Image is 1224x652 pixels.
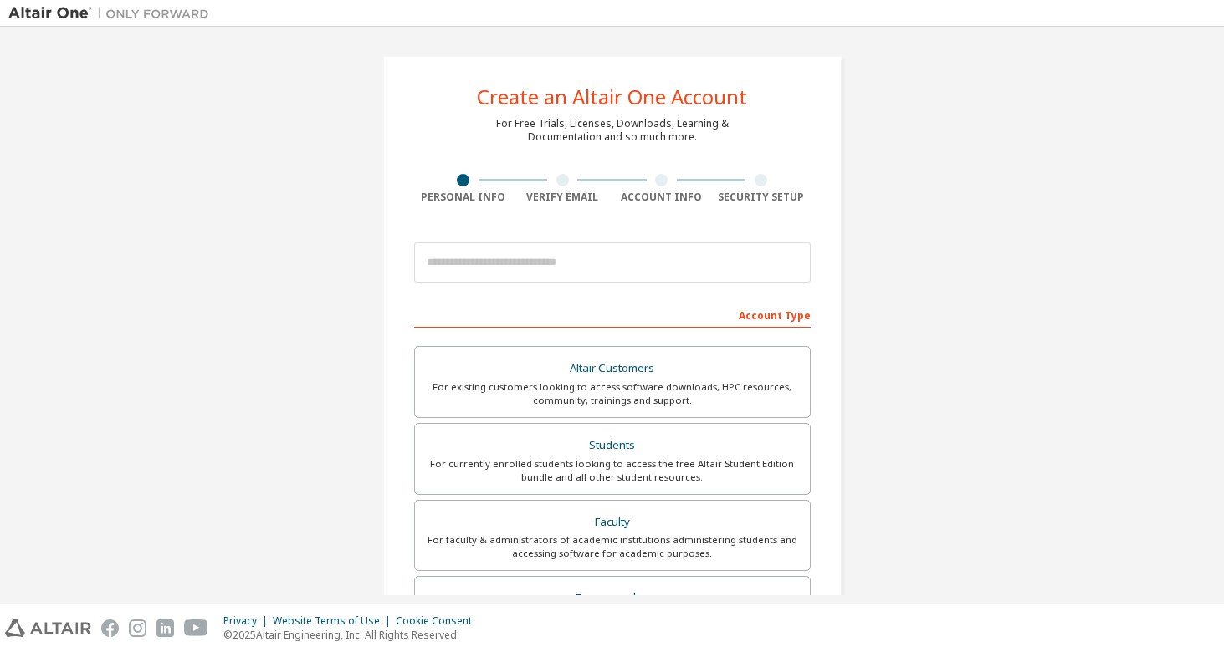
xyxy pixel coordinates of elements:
div: Faculty [425,511,800,534]
img: instagram.svg [129,619,146,637]
div: For faculty & administrators of academic institutions administering students and accessing softwa... [425,533,800,560]
div: Website Terms of Use [273,614,396,628]
div: Create an Altair One Account [477,87,747,107]
img: youtube.svg [184,619,208,637]
img: facebook.svg [101,619,119,637]
div: Security Setup [711,191,811,204]
div: For existing customers looking to access software downloads, HPC resources, community, trainings ... [425,380,800,407]
div: For currently enrolled students looking to access the free Altair Student Edition bundle and all ... [425,457,800,484]
div: Personal Info [414,191,514,204]
div: For Free Trials, Licenses, Downloads, Learning & Documentation and so much more. [496,117,729,144]
div: Students [425,434,800,457]
div: Cookie Consent [396,614,482,628]
img: Altair One [8,5,218,22]
div: Account Type [414,301,811,328]
div: Privacy [223,614,273,628]
img: altair_logo.svg [5,619,91,637]
div: Account Info [612,191,712,204]
div: Verify Email [513,191,612,204]
img: linkedin.svg [156,619,174,637]
p: © 2025 Altair Engineering, Inc. All Rights Reserved. [223,628,482,642]
div: Altair Customers [425,357,800,380]
div: Everyone else [425,587,800,610]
